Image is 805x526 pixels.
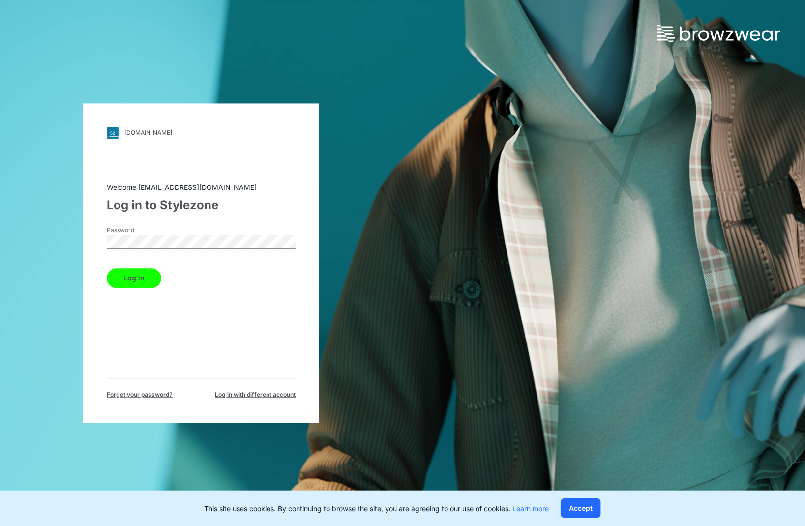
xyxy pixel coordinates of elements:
label: Password [107,226,176,235]
p: This site uses cookies. By continuing to browse the site, you are agreeing to our use of cookies. [204,503,549,514]
div: Log in to Stylezone [107,196,296,214]
span: Forget your password? [107,390,173,399]
div: [DOMAIN_NAME] [124,129,172,137]
div: Welcome [EMAIL_ADDRESS][DOMAIN_NAME] [107,182,296,192]
a: [DOMAIN_NAME] [107,127,296,139]
button: Log in [107,268,161,288]
button: Accept [561,498,601,518]
img: browzwear-logo.73288ffb.svg [657,25,780,42]
a: Learn more [512,504,549,513]
img: svg+xml;base64,PHN2ZyB3aWR0aD0iMjgiIGhlaWdodD0iMjgiIHZpZXdCb3g9IjAgMCAyOCAyOCIgZmlsbD0ibm9uZSIgeG... [107,127,119,139]
span: Log in with different account [215,390,296,399]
